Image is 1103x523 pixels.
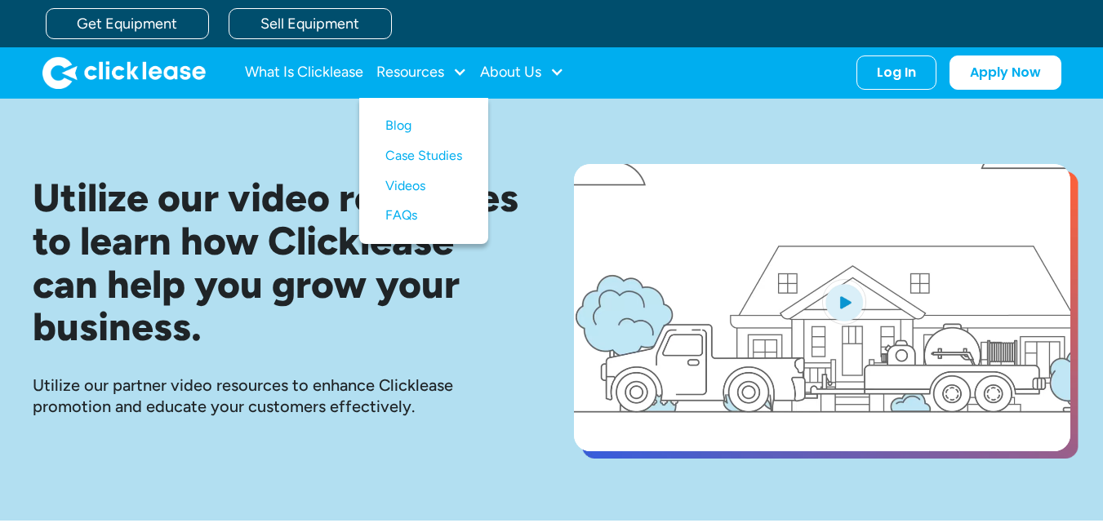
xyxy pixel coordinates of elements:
div: Utilize our partner video resources to enhance Clicklease promotion and educate your customers ef... [33,375,522,417]
div: Log In [877,64,916,81]
a: open lightbox [574,164,1070,451]
div: About Us [480,56,564,89]
a: What Is Clicklease [245,56,363,89]
img: Blue play button logo on a light blue circular background [822,279,866,325]
img: Clicklease logo [42,56,206,89]
a: Case Studies [385,141,462,171]
div: Resources [376,56,467,89]
nav: Resources [359,98,488,244]
a: FAQs [385,201,462,231]
a: home [42,56,206,89]
a: Apply Now [950,55,1061,90]
a: Blog [385,111,462,141]
a: Get Equipment [46,8,209,39]
a: Videos [385,171,462,202]
a: Sell Equipment [229,8,392,39]
h1: Utilize our video resources to learn how Clicklease can help you grow your business. [33,176,522,348]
